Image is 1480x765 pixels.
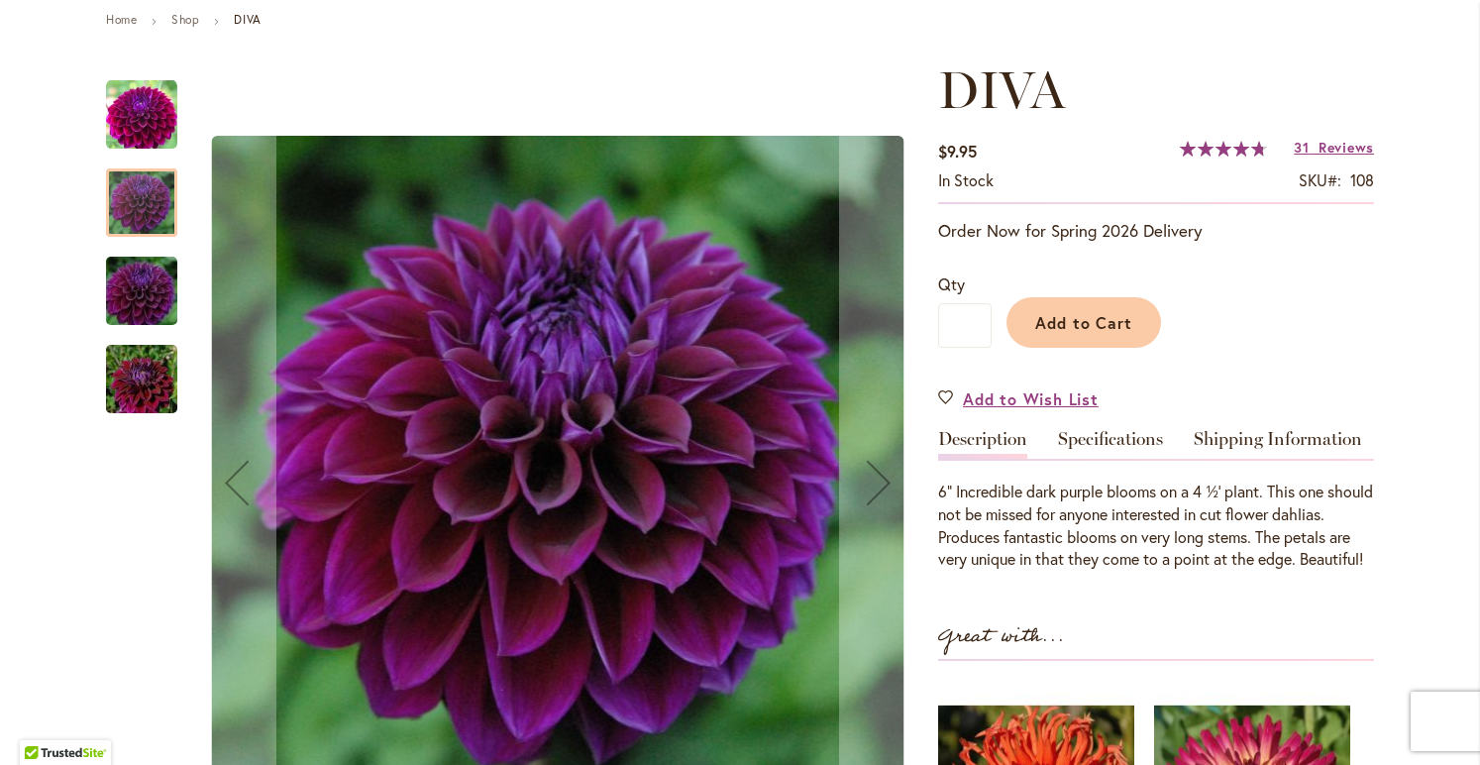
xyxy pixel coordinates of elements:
[1006,297,1161,348] button: Add to Cart
[938,387,1099,410] a: Add to Wish List
[938,481,1374,571] div: 6” Incredible dark purple blooms on a 4 ½’ plant. This one should not be missed for anyone intere...
[938,169,994,190] span: In stock
[1180,141,1267,157] div: 95%
[938,141,977,162] span: $9.95
[1294,138,1309,157] span: 31
[106,79,177,151] img: Diva
[234,12,261,27] strong: DIVA
[106,60,197,149] div: Diva
[938,620,1065,653] strong: Great with...
[70,244,213,339] img: Diva
[1299,169,1341,190] strong: SKU
[1350,169,1374,192] div: 108
[938,219,1374,243] p: Order Now for Spring 2026 Delivery
[106,149,197,237] div: Diva
[1294,138,1374,157] a: 31 Reviews
[70,332,213,427] img: Diva
[1194,430,1362,459] a: Shipping Information
[1319,138,1374,157] span: Reviews
[106,12,137,27] a: Home
[15,695,70,750] iframe: Launch Accessibility Center
[938,58,1065,121] span: DIVA
[171,12,199,27] a: Shop
[938,273,965,294] span: Qty
[938,430,1027,459] a: Description
[938,430,1374,571] div: Detailed Product Info
[1058,430,1163,459] a: Specifications
[106,325,177,413] div: Diva
[963,387,1099,410] span: Add to Wish List
[938,169,994,192] div: Availability
[1035,312,1133,333] span: Add to Cart
[106,237,197,325] div: Diva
